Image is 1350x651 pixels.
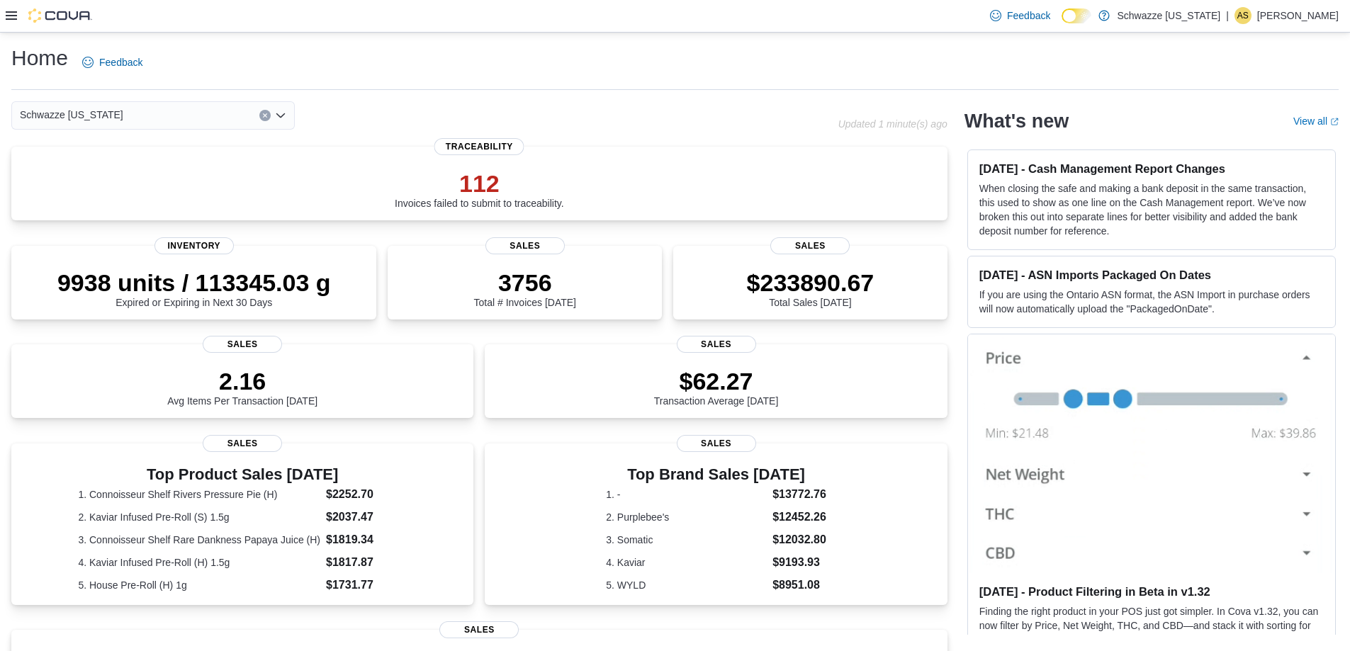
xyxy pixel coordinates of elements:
[1239,634,1301,645] em: Beta Features
[439,621,519,638] span: Sales
[772,577,826,594] dd: $8951.08
[1293,115,1339,127] a: View allExternal link
[78,466,407,483] h3: Top Product Sales [DATE]
[275,110,286,121] button: Open list of options
[395,169,564,209] div: Invoices failed to submit to traceability.
[259,110,271,121] button: Clear input
[979,288,1324,316] p: If you are using the Ontario ASN format, the ASN Import in purchase orders will now automatically...
[1226,7,1229,24] p: |
[77,48,148,77] a: Feedback
[654,367,779,407] div: Transaction Average [DATE]
[606,466,826,483] h3: Top Brand Sales [DATE]
[485,237,565,254] span: Sales
[78,487,320,502] dt: 1. Connoisseur Shelf Rivers Pressure Pie (H)
[606,555,767,570] dt: 4. Kaviar
[99,55,142,69] span: Feedback
[772,531,826,548] dd: $12032.80
[395,169,564,198] p: 112
[606,510,767,524] dt: 2. Purplebee's
[1007,9,1050,23] span: Feedback
[654,367,779,395] p: $62.27
[326,486,407,503] dd: $2252.70
[1330,118,1339,126] svg: External link
[838,118,947,130] p: Updated 1 minute(s) ago
[57,268,331,297] p: 9938 units / 113345.03 g
[1234,7,1251,24] div: Annette Sanders
[167,367,317,407] div: Avg Items Per Transaction [DATE]
[20,106,123,123] span: Schwazze [US_STATE]
[772,554,826,571] dd: $9193.93
[979,181,1324,238] p: When closing the safe and making a bank deposit in the same transaction, this used to show as one...
[979,268,1324,282] h3: [DATE] - ASN Imports Packaged On Dates
[677,435,756,452] span: Sales
[1237,7,1249,24] span: AS
[984,1,1056,30] a: Feedback
[78,578,320,592] dt: 5. House Pre-Roll (H) 1g
[1117,7,1220,24] p: Schwazze [US_STATE]
[747,268,874,308] div: Total Sales [DATE]
[979,162,1324,176] h3: [DATE] - Cash Management Report Changes
[11,44,68,72] h1: Home
[326,554,407,571] dd: $1817.87
[606,533,767,547] dt: 3. Somatic
[154,237,234,254] span: Inventory
[326,509,407,526] dd: $2037.47
[203,435,282,452] span: Sales
[474,268,576,308] div: Total # Invoices [DATE]
[772,486,826,503] dd: $13772.76
[78,533,320,547] dt: 3. Connoisseur Shelf Rare Dankness Papaya Juice (H)
[606,487,767,502] dt: 1. -
[770,237,850,254] span: Sales
[78,555,320,570] dt: 4. Kaviar Infused Pre-Roll (H) 1.5g
[979,584,1324,599] h3: [DATE] - Product Filtering in Beta in v1.32
[78,510,320,524] dt: 2. Kaviar Infused Pre-Roll (S) 1.5g
[772,509,826,526] dd: $12452.26
[57,268,331,308] div: Expired or Expiring in Next 30 Days
[474,268,576,297] p: 3756
[203,336,282,353] span: Sales
[1062,9,1091,23] input: Dark Mode
[1257,7,1339,24] p: [PERSON_NAME]
[326,577,407,594] dd: $1731.77
[747,268,874,297] p: $233890.67
[326,531,407,548] dd: $1819.34
[964,110,1069,132] h2: What's new
[28,9,92,23] img: Cova
[606,578,767,592] dt: 5. WYLD
[677,336,756,353] span: Sales
[167,367,317,395] p: 2.16
[434,138,524,155] span: Traceability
